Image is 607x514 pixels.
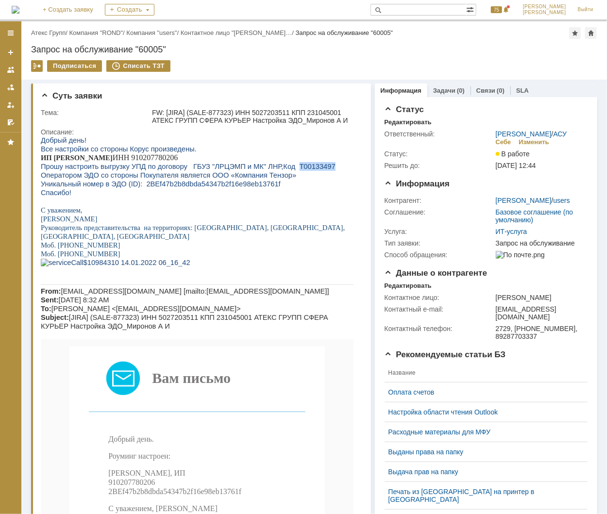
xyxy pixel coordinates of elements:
div: Тема: [41,109,150,116]
div: / [496,197,570,204]
img: Письмо [65,225,99,259]
a: Контактное лицо "[PERSON_NAME]… [181,29,292,36]
div: (0) [457,87,465,94]
span: Роуминг настроен: [67,316,130,324]
a: ИТ-услуга [496,228,527,235]
span: Статус [385,105,424,114]
a: [DOMAIN_NAME][URL] [98,465,215,478]
div: / [496,130,567,138]
span: Спасибо, что обратились в ООО «СберКорус» [80,447,233,455]
a: SLA [516,87,529,94]
a: Мои согласования [3,115,18,130]
div: Работа с массовостью [31,60,43,72]
div: Контрагент: [385,197,494,204]
div: / [31,29,69,36]
a: Перейти на домашнюю страницу [12,6,19,14]
div: Тип заявки: [385,239,494,247]
a: Создать заявку [3,45,18,60]
a: Печать из [GEOGRAPHIC_DATA] на принтер в [GEOGRAPHIC_DATA] [388,488,576,503]
div: [PERSON_NAME] [496,294,584,301]
div: Описание: [41,128,360,136]
span: С уважением, [PERSON_NAME] [67,368,177,377]
a: Выданы права на папку [388,448,576,456]
img: logo [12,6,19,14]
div: / [181,29,296,36]
a: Компания "ROND" [69,29,123,36]
div: / [126,29,180,36]
div: Изменить [519,138,549,146]
div: Соглашение: [385,208,494,216]
span: Рекомендуемые статьи БЗ [385,350,506,359]
a: Атекс Групп [31,29,66,36]
div: Запрос на обслуживание "60005" [31,45,597,54]
a: Оплата счетов [388,388,576,396]
span: Вам письмо [111,234,190,250]
a: Настройка области чтения Outlook [388,408,576,416]
span: Добрый день. [67,299,113,307]
div: Сделать домашней страницей [585,27,597,39]
span: Суть заявки [41,91,102,100]
div: Редактировать [385,118,432,126]
span: Информация [385,179,450,188]
th: Название [385,364,580,382]
div: Добавить в избранное [569,27,581,39]
div: Ответственный: [385,130,494,138]
div: / [69,29,127,36]
a: [DOMAIN_NAME] [124,497,188,506]
a: Базовое соглашение (по умолчанию) [496,208,573,224]
img: По почте.png [496,251,545,259]
div: Запрос на обслуживание "60005" [296,29,393,36]
a: Выдача прав на папку [388,468,576,476]
a: [PERSON_NAME] [496,130,552,138]
div: Редактировать [385,282,432,290]
span: Данные о контрагенте [385,268,488,278]
a: [PERSON_NAME] [496,197,552,204]
span: [PERSON_NAME] [523,4,566,10]
a: Компания "users" [126,29,177,36]
div: [EMAIL_ADDRESS][DOMAIN_NAME] [496,305,584,321]
div: Контактный e-mail: [385,305,494,313]
div: Запрос на обслуживание [496,239,584,247]
a: Заявки на командах [3,62,18,78]
div: Создать [105,4,154,16]
div: Статус: [385,150,494,158]
div: FW: [JIRA] (SALE-877323) ИНН 5027203511 КПП 231045001 АТЕКС ГРУПП СФЕРА КУРЬЕР Настройка ЭДО_Миро... [152,109,358,124]
a: Заявки в моей ответственности [3,80,18,95]
a: Задачи [433,87,455,94]
div: (0) [497,87,505,94]
span: [PERSON_NAME], ИП 910207780206 2BEf47b2b8dbda54347b2f16e98eb13761f [67,333,201,360]
a: Мои заявки [3,97,18,113]
span: Для продолжения диалога ответьте на это письмо, не меняя тему. [48,412,264,420]
span: [PERSON_NAME] [523,10,566,16]
div: Контактное лицо: [385,294,494,301]
div: 2729, [PHONE_NUMBER], 89287703337 [496,325,584,340]
div: Способ обращения: [385,251,494,259]
div: Контактный телефон: [385,325,494,332]
span: [DATE] 12:44 [496,162,536,169]
div: Себе [496,138,511,146]
div: Решить до: [385,162,494,169]
a: [EMAIL_ADDRESS][DOMAIN_NAME] [90,487,223,496]
a: Информация [381,87,422,94]
div: Услуга: [385,228,494,235]
a: Расходные материалы для МФУ [388,428,576,436]
a: Связи [476,87,495,94]
span: Расширенный поиск [466,4,476,14]
a: АСУ [554,130,567,138]
a: users [554,197,570,204]
span: 75 [491,6,502,13]
span: В работе [496,150,530,158]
